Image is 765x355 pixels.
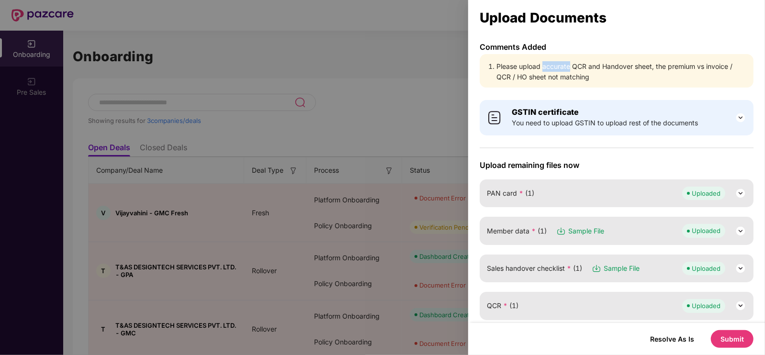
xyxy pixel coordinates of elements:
li: Please upload accurate QCR and Handover sheet, the premium vs invoice / QCR / HO sheet not matching [496,61,746,82]
img: svg+xml;base64,PHN2ZyB3aWR0aD0iMTYiIGhlaWdodD0iMTciIHZpZXdCb3g9IjAgMCAxNiAxNyIgZmlsbD0ibm9uZSIgeG... [592,264,601,273]
div: Uploaded [692,189,720,198]
b: GSTIN certificate [512,107,579,117]
div: Uploaded [692,301,720,311]
span: Sales handover checklist (1) [487,263,582,274]
span: You need to upload GSTIN to upload rest of the documents [512,118,698,128]
img: svg+xml;base64,PHN2ZyB3aWR0aD0iMTYiIGhlaWdodD0iMTciIHZpZXdCb3g9IjAgMCAxNiAxNyIgZmlsbD0ibm9uZSIgeG... [556,226,566,236]
button: Resolve As Is [641,333,704,345]
img: svg+xml;base64,PHN2ZyB3aWR0aD0iMjQiIGhlaWdodD0iMjQiIHZpZXdCb3g9IjAgMCAyNCAyNCIgZmlsbD0ibm9uZSIgeG... [735,112,746,123]
div: Uploaded [692,264,720,273]
span: Member data (1) [487,226,547,236]
button: Submit [711,330,754,348]
img: svg+xml;base64,PHN2ZyB4bWxucz0iaHR0cDovL3d3dy53My5vcmcvMjAwMC9zdmciIHdpZHRoPSI0MCIgaGVpZ2h0PSI0MC... [487,110,502,125]
span: Sample File [568,226,604,236]
img: svg+xml;base64,PHN2ZyB3aWR0aD0iMjQiIGhlaWdodD0iMjQiIHZpZXdCb3g9IjAgMCAyNCAyNCIgZmlsbD0ibm9uZSIgeG... [735,263,746,274]
span: QCR (1) [487,300,518,311]
img: svg+xml;base64,PHN2ZyB3aWR0aD0iMjQiIGhlaWdodD0iMjQiIHZpZXdCb3g9IjAgMCAyNCAyNCIgZmlsbD0ibm9uZSIgeG... [735,300,746,311]
p: Comments Added [480,42,754,52]
img: svg+xml;base64,PHN2ZyB3aWR0aD0iMjQiIGhlaWdodD0iMjQiIHZpZXdCb3g9IjAgMCAyNCAyNCIgZmlsbD0ibm9uZSIgeG... [735,188,746,199]
span: PAN card (1) [487,188,534,199]
span: Upload remaining files now [480,160,754,170]
div: Upload Documents [480,12,754,23]
div: Uploaded [692,226,720,235]
span: Sample File [604,263,640,274]
img: svg+xml;base64,PHN2ZyB3aWR0aD0iMjQiIGhlaWdodD0iMjQiIHZpZXdCb3g9IjAgMCAyNCAyNCIgZmlsbD0ibm9uZSIgeG... [735,225,746,237]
